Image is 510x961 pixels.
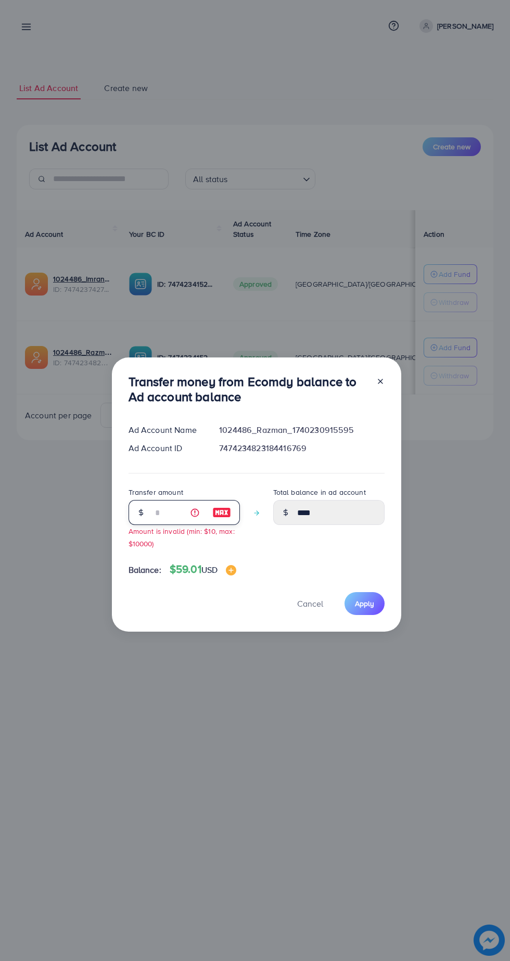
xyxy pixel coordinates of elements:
img: image [226,565,236,575]
label: Transfer amount [129,487,183,497]
label: Total balance in ad account [273,487,366,497]
div: 1024486_Razman_1740230915595 [211,424,392,436]
div: Ad Account Name [120,424,211,436]
span: Cancel [297,598,323,609]
h3: Transfer money from Ecomdy balance to Ad account balance [129,374,368,404]
div: Ad Account ID [120,442,211,454]
span: USD [201,564,218,575]
span: Balance: [129,564,161,576]
h4: $59.01 [170,563,236,576]
span: Apply [355,598,374,609]
button: Cancel [284,592,336,614]
img: image [212,506,231,519]
button: Apply [345,592,385,614]
small: Amount is invalid (min: $10, max: $10000) [129,526,235,548]
div: 7474234823184416769 [211,442,392,454]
